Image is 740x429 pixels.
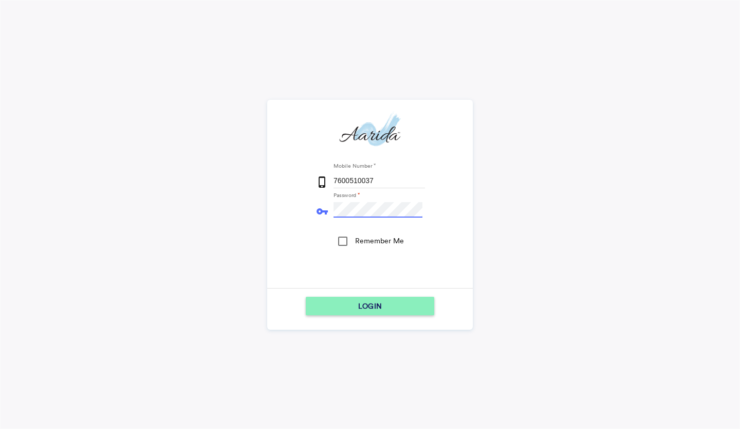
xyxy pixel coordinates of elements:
md-checkbox: Remember Me [337,230,404,255]
md-icon: vpn_key [316,205,328,218]
span: LOGIN [358,297,382,315]
img: aarida-optimized.png [339,111,400,150]
md-icon: phone_iphone [316,176,328,188]
div: Remember Me [355,236,404,246]
button: LOGIN [306,297,434,315]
